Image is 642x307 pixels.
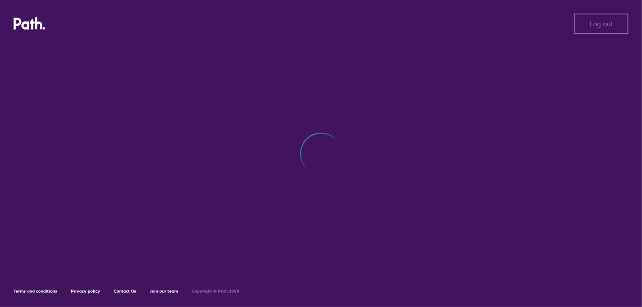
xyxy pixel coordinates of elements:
[574,14,628,34] button: Log out
[71,288,100,294] a: Privacy policy
[150,288,178,294] a: Join our team
[192,289,239,294] h6: Copyright © Path 2018
[14,288,57,294] a: Terms and conditions
[590,20,613,28] span: Log out
[114,288,136,294] a: Contact Us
